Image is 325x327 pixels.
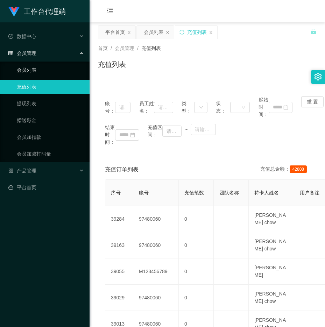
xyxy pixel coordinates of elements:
[283,105,288,110] i: 图标: calendar
[162,126,182,137] input: 请输入最小值为
[8,7,20,17] img: logo.9652507e.png
[111,45,112,51] span: /
[139,100,154,115] span: 员工姓名：
[130,133,135,137] i: 图标: calendar
[17,63,84,77] a: 会员列表
[105,26,125,39] div: 平台首页
[179,258,214,285] td: 0
[8,8,66,14] a: 工作台代理端
[133,232,179,258] td: 97480060
[98,0,122,23] i: 图标: menu-fold
[8,168,13,173] i: 图标: appstore-o
[8,51,13,56] i: 图标: table
[179,285,214,311] td: 0
[133,285,179,311] td: 97480060
[24,0,66,23] h1: 工作台代理端
[249,258,294,285] td: [PERSON_NAME]
[249,232,294,258] td: [PERSON_NAME] chow
[182,126,191,133] span: ~
[133,206,179,232] td: 97480060
[184,190,204,196] span: 充值笔数
[182,100,194,115] span: 类型：
[105,206,133,232] td: 39284
[254,190,279,196] span: 持卡人姓名
[8,50,36,56] span: 会员管理
[179,30,184,35] i: 图标: sync
[98,45,108,51] span: 首页
[154,102,173,113] input: 请输入
[8,34,13,39] i: 图标: check-circle-o
[144,26,163,39] div: 会员列表
[165,30,170,35] i: 图标: close
[187,26,207,39] div: 充值列表
[219,190,239,196] span: 团队名称
[300,190,319,196] span: 用户备注
[179,206,214,232] td: 0
[301,96,324,107] button: 重 置
[127,30,131,35] i: 图标: close
[8,180,84,194] a: 图标: dashboard平台首页
[17,113,84,127] a: 赠送彩金
[139,190,149,196] span: 账号
[260,165,310,174] div: 充值总金额：
[17,97,84,111] a: 提现列表
[17,130,84,144] a: 会员加扣款
[141,45,161,51] span: 充值列表
[249,285,294,311] td: [PERSON_NAME] chow
[8,168,36,173] span: 产品管理
[137,45,139,51] span: /
[199,105,203,110] i: 图标: down
[191,124,216,135] input: 请输入最大值
[105,100,115,115] span: 账号：
[111,190,121,196] span: 序号
[115,102,130,113] input: 请输入
[17,80,84,94] a: 充值列表
[259,96,269,118] span: 起始时间：
[8,34,36,39] span: 数据中心
[17,147,84,161] a: 会员加减打码量
[216,100,230,115] span: 状态：
[115,45,134,51] span: 会员管理
[314,73,322,80] i: 图标: setting
[98,59,126,70] h1: 充值列表
[249,206,294,232] td: [PERSON_NAME] chow
[105,124,115,146] span: 结束时间：
[105,165,139,174] span: 充值订单列表
[179,232,214,258] td: 0
[290,165,307,173] span: 42808
[209,30,213,35] i: 图标: close
[105,258,133,285] td: 39055
[105,285,133,311] td: 39029
[105,232,133,258] td: 39163
[133,258,179,285] td: M123456789
[241,105,246,110] i: 图标: down
[148,124,162,138] span: 充值区间：
[310,28,317,35] i: 图标: unlock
